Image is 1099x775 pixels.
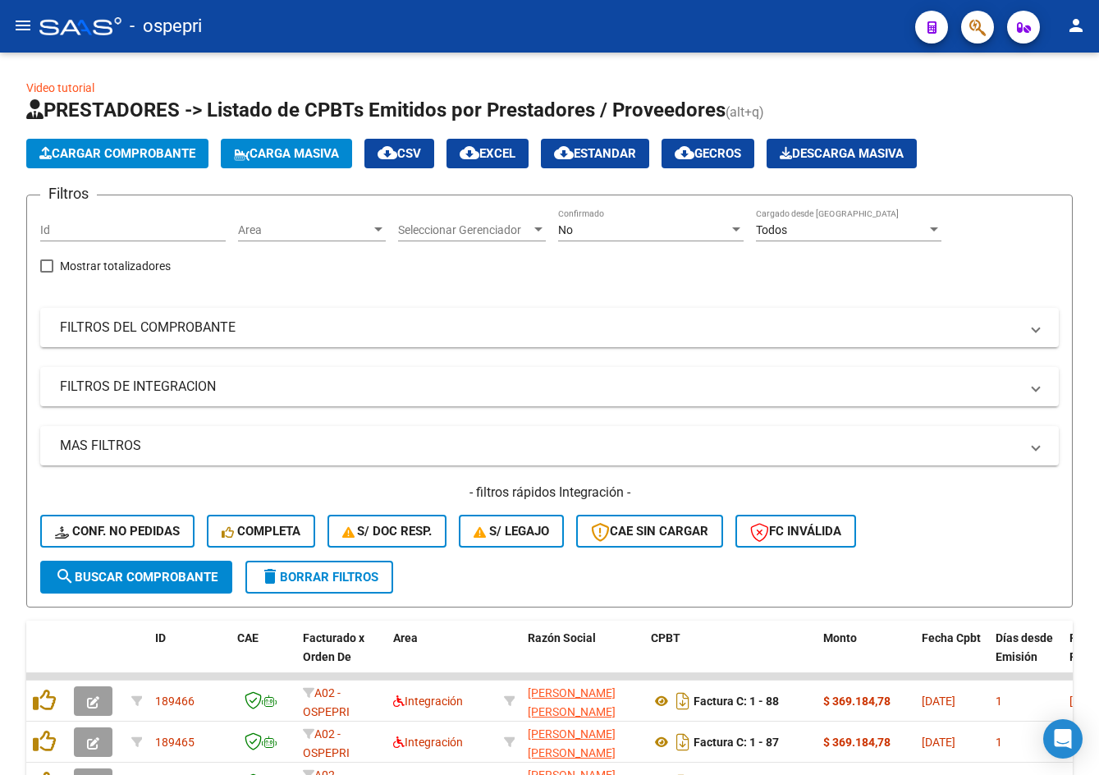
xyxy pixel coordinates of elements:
[40,515,195,548] button: Conf. no pedidas
[767,139,917,168] app-download-masive: Descarga masiva de comprobantes (adjuntos)
[558,223,573,236] span: No
[521,621,644,693] datatable-header-cell: Razón Social
[528,631,596,644] span: Razón Social
[922,631,981,644] span: Fecha Cpbt
[446,139,529,168] button: EXCEL
[260,567,280,587] mat-icon: delete
[55,570,218,585] span: Buscar Comprobante
[1043,719,1083,759] div: Open Intercom Messenger
[554,143,574,163] mat-icon: cloud_download
[26,139,208,168] button: Cargar Comprobante
[238,223,371,237] span: Area
[393,736,463,749] span: Integración
[155,695,195,708] span: 189466
[60,437,1019,455] mat-panel-title: MAS FILTROS
[996,631,1053,663] span: Días desde Emisión
[55,524,180,539] span: Conf. no pedidas
[149,621,231,693] datatable-header-cell: ID
[651,631,680,644] span: CPBT
[726,104,764,120] span: (alt+q)
[694,736,779,749] strong: Factura C: 1 - 87
[780,146,904,161] span: Descarga Masiva
[528,684,638,718] div: 27285297147
[823,631,857,644] span: Monto
[460,146,515,161] span: EXCEL
[40,308,1059,347] mat-expansion-panel-header: FILTROS DEL COMPROBANTE
[327,515,447,548] button: S/ Doc Resp.
[474,524,549,539] span: S/ legajo
[756,223,787,236] span: Todos
[750,524,841,539] span: FC Inválida
[60,319,1019,337] mat-panel-title: FILTROS DEL COMPROBANTE
[817,621,915,693] datatable-header-cell: Monto
[60,378,1019,396] mat-panel-title: FILTROS DE INTEGRACION
[528,725,638,759] div: 27285297147
[26,99,726,122] span: PRESTADORES -> Listado de CPBTs Emitidos por Prestadores / Proveedores
[528,727,616,759] span: [PERSON_NAME] [PERSON_NAME]
[234,146,339,161] span: Carga Masiva
[1066,16,1086,35] mat-icon: person
[378,143,397,163] mat-icon: cloud_download
[591,524,708,539] span: CAE SIN CARGAR
[996,695,1002,708] span: 1
[40,426,1059,465] mat-expansion-panel-header: MAS FILTROS
[398,223,531,237] span: Seleccionar Gerenciador
[26,81,94,94] a: Video tutorial
[296,621,387,693] datatable-header-cell: Facturado x Orden De
[735,515,856,548] button: FC Inválida
[130,8,202,44] span: - ospepri
[823,736,891,749] strong: $ 369.184,78
[393,695,463,708] span: Integración
[922,736,955,749] span: [DATE]
[155,736,195,749] span: 189465
[40,367,1059,406] mat-expansion-panel-header: FILTROS DE INTEGRACION
[342,524,433,539] span: S/ Doc Resp.
[222,524,300,539] span: Completa
[767,139,917,168] button: Descarga Masiva
[989,621,1063,693] datatable-header-cell: Días desde Emisión
[245,561,393,594] button: Borrar Filtros
[303,727,350,759] span: A02 - OSPEPRI
[364,139,434,168] button: CSV
[694,695,779,708] strong: Factura C: 1 - 88
[60,256,171,276] span: Mostrar totalizadores
[155,631,166,644] span: ID
[922,695,955,708] span: [DATE]
[40,484,1059,502] h4: - filtros rápidos Integración -
[675,146,741,161] span: Gecros
[459,515,564,548] button: S/ legajo
[387,621,497,693] datatable-header-cell: Area
[207,515,315,548] button: Completa
[823,695,891,708] strong: $ 369.184,78
[672,729,694,755] i: Descargar documento
[221,139,352,168] button: Carga Masiva
[541,139,649,168] button: Estandar
[996,736,1002,749] span: 1
[378,146,421,161] span: CSV
[40,182,97,205] h3: Filtros
[40,561,232,594] button: Buscar Comprobante
[303,631,364,663] span: Facturado x Orden De
[231,621,296,693] datatable-header-cell: CAE
[675,143,694,163] mat-icon: cloud_download
[55,567,75,587] mat-icon: search
[260,570,378,585] span: Borrar Filtros
[393,631,418,644] span: Area
[303,686,350,718] span: A02 - OSPEPRI
[554,146,636,161] span: Estandar
[915,621,989,693] datatable-header-cell: Fecha Cpbt
[237,631,259,644] span: CAE
[528,686,616,718] span: [PERSON_NAME] [PERSON_NAME]
[644,621,817,693] datatable-header-cell: CPBT
[672,688,694,714] i: Descargar documento
[576,515,723,548] button: CAE SIN CARGAR
[13,16,33,35] mat-icon: menu
[39,146,195,161] span: Cargar Comprobante
[460,143,479,163] mat-icon: cloud_download
[662,139,754,168] button: Gecros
